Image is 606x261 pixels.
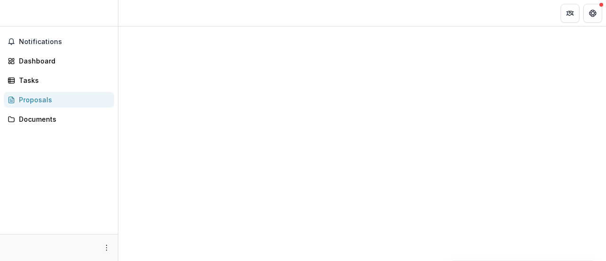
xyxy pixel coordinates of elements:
div: Tasks [19,75,107,85]
button: Get Help [583,4,602,23]
button: Notifications [4,34,114,49]
a: Documents [4,111,114,127]
span: Notifications [19,38,110,46]
a: Tasks [4,72,114,88]
a: Proposals [4,92,114,108]
div: Proposals [19,95,107,105]
button: Partners [561,4,579,23]
div: Documents [19,114,107,124]
a: Dashboard [4,53,114,69]
button: More [101,242,112,253]
div: Dashboard [19,56,107,66]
